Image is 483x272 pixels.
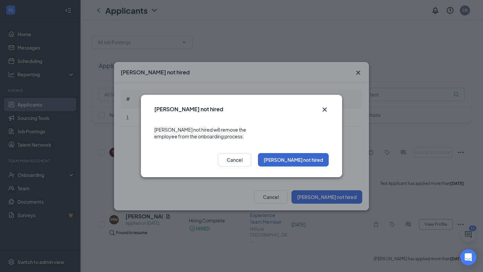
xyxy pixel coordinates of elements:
button: Cancel [218,153,251,166]
button: Close [321,106,329,114]
div: Open Intercom Messenger [460,249,476,265]
h3: [PERSON_NAME] not hired [154,106,223,113]
button: [PERSON_NAME] not hired [258,153,329,166]
svg: Cross [321,106,329,114]
div: [PERSON_NAME] not hired will remove the employee from the onboarding process. [154,120,329,146]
